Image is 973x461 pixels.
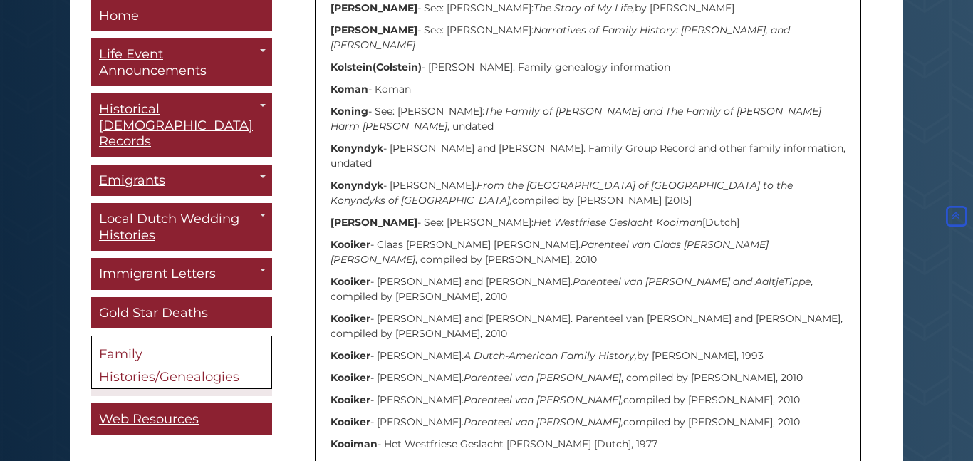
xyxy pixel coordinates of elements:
p: - [PERSON_NAME]. compiled by [PERSON_NAME], 2010 [331,415,845,430]
strong: Kooiker [331,312,370,325]
strong: Koman [331,83,368,95]
p: - [PERSON_NAME] and [PERSON_NAME]. , compiled by [PERSON_NAME], 2010 [331,274,845,304]
a: Family Histories/Genealogies [91,336,272,390]
span: Local Dutch Wedding Histories [99,212,239,244]
a: Historical [DEMOGRAPHIC_DATA] Records [91,94,272,158]
strong: [PERSON_NAME] [331,216,417,229]
i: The Family of [PERSON_NAME] and The Family of [PERSON_NAME] Harm [PERSON_NAME] [331,105,821,133]
p: - Claas [PERSON_NAME] [PERSON_NAME]. , compiled by [PERSON_NAME], 2010 [331,237,845,267]
p: - [PERSON_NAME] and [PERSON_NAME]. Family Group Record and other family information, undated [331,141,845,171]
i: Parenteel van Claas [PERSON_NAME] [PERSON_NAME] [331,238,769,266]
strong: Koning [331,105,368,118]
i: Parenteel van [PERSON_NAME] [464,371,621,384]
strong: Konyndyk [331,142,383,155]
i: Het Westfriese Geslacht Kooiman [534,216,702,229]
strong: Kooiker [331,275,370,288]
i: Parenteel van [PERSON_NAME], [464,415,623,428]
i: Narratives of Family History: [PERSON_NAME], and [PERSON_NAME] [331,24,790,51]
i: Parenteel van [PERSON_NAME] and AaltjeTippe [573,275,811,288]
span: Immigrant Letters [99,266,216,282]
p: - Koman [331,82,845,97]
strong: Konyndyk [331,179,383,192]
strong: Kooiker [331,393,370,406]
a: Immigrant Letters [91,259,272,291]
p: - [PERSON_NAME]. compiled by [PERSON_NAME] [2015] [331,178,845,208]
strong: Kooiker [331,349,370,362]
p: - See: [PERSON_NAME]: by [PERSON_NAME] [331,1,845,16]
p: - [PERSON_NAME] and [PERSON_NAME]. Parenteel van [PERSON_NAME] and [PERSON_NAME], compiled by [PE... [331,311,845,341]
strong: Kolstein(Colstein) [331,61,422,73]
i: The Story of My Life, [534,1,635,14]
p: - [PERSON_NAME]. , compiled by [PERSON_NAME], 2010 [331,371,845,385]
p: - [PERSON_NAME]. by [PERSON_NAME], 1993 [331,348,845,363]
p: - [PERSON_NAME]. compiled by [PERSON_NAME], 2010 [331,393,845,408]
strong: Kooiman [331,437,378,450]
strong: Kooiker [331,238,370,251]
i: From the [GEOGRAPHIC_DATA] of [GEOGRAPHIC_DATA] to the Konyndyks of [GEOGRAPHIC_DATA], [331,179,793,207]
a: Local Dutch Wedding Histories [91,204,272,252]
strong: Kooiker [331,371,370,384]
strong: [PERSON_NAME] [331,1,417,14]
a: Web Resources [91,404,272,436]
span: Gold Star Deaths [99,305,208,321]
span: Family Histories/Genealogies [99,347,239,385]
strong: [PERSON_NAME] [331,24,417,36]
a: Gold Star Deaths [91,297,272,329]
p: - See: [PERSON_NAME]: , undated [331,104,845,134]
span: Life Event Announcements [99,47,207,79]
p: - [PERSON_NAME]. Family genealogy information [331,60,845,75]
span: Home [99,8,139,24]
i: Parenteel van [PERSON_NAME], [464,393,623,406]
a: Life Event Announcements [91,39,272,87]
a: Emigrants [91,165,272,197]
p: - See: [PERSON_NAME]: [Dutch] [331,215,845,230]
p: - See: [PERSON_NAME]: [331,23,845,53]
i: A Dutch-American Family History, [464,349,637,362]
strong: Kooiker [331,415,370,428]
p: - Het Westfriese Geslacht [PERSON_NAME] [Dutch], 1977 [331,437,845,452]
span: Emigrants [99,172,165,188]
span: Web Resources [99,412,199,428]
span: Historical [DEMOGRAPHIC_DATA] Records [99,102,253,150]
a: Back to Top [943,210,969,223]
